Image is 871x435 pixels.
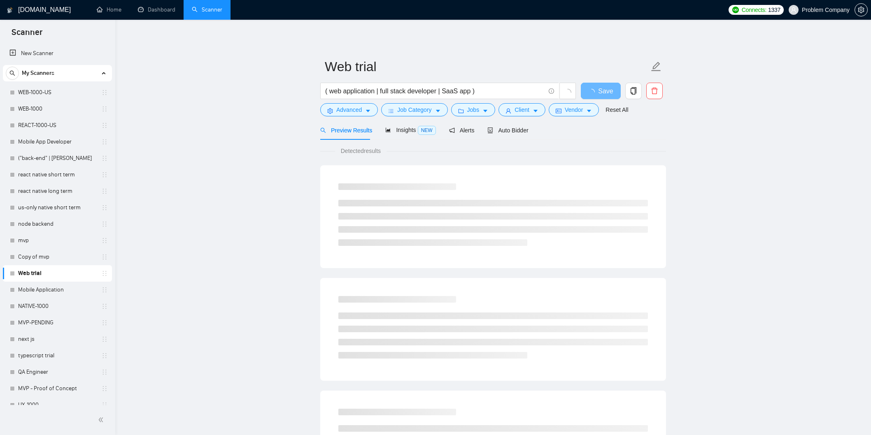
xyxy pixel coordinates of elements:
button: barsJob Categorycaret-down [381,103,447,116]
li: New Scanner [3,45,112,62]
span: holder [101,352,108,359]
span: Vendor [565,105,583,114]
span: holder [101,106,108,112]
a: QA Engineer [18,364,96,380]
button: copy [625,83,642,99]
span: holder [101,369,108,375]
span: search [320,127,326,133]
span: caret-down [435,108,441,114]
span: Insights [385,127,435,133]
span: notification [449,127,455,133]
span: holder [101,89,108,96]
button: Save [581,83,621,99]
button: search [6,67,19,80]
span: setting [855,7,867,13]
span: holder [101,122,108,129]
a: MVP-PENDING [18,315,96,331]
button: settingAdvancedcaret-down [320,103,378,116]
span: Alerts [449,127,475,134]
span: holder [101,385,108,392]
span: holder [101,270,108,277]
a: react native short term [18,167,96,183]
span: caret-down [365,108,371,114]
a: node backend [18,216,96,232]
span: search [6,70,19,76]
span: Advanced [336,105,362,114]
span: user [505,108,511,114]
span: caret-down [586,108,592,114]
a: mvp [18,232,96,249]
span: robot [487,127,493,133]
span: holder [101,254,108,260]
a: Mobile App Developer [18,134,96,150]
span: holder [101,221,108,227]
span: info-circle [549,88,554,94]
span: setting [327,108,333,114]
a: Copy of mvp [18,249,96,265]
a: WEB-1000-US [18,84,96,101]
a: next js [18,331,96,347]
span: holder [101,402,108,408]
span: double-left [98,416,106,424]
a: Web trial [18,265,96,282]
span: holder [101,155,108,162]
input: Search Freelance Jobs... [325,86,545,96]
a: homeHome [97,6,121,13]
a: MVP - Proof of Concept [18,380,96,397]
img: logo [7,4,13,17]
span: holder [101,171,108,178]
span: delete [647,87,662,95]
button: folderJobscaret-down [451,103,496,116]
span: NEW [418,126,436,135]
span: Preview Results [320,127,372,134]
span: Auto Bidder [487,127,528,134]
span: holder [101,287,108,293]
span: Scanner [5,26,49,44]
span: Client [515,105,529,114]
span: holder [101,319,108,326]
span: loading [564,89,571,96]
span: Connects: [742,5,766,14]
span: user [791,7,796,13]
input: Scanner name... [325,56,649,77]
span: Jobs [467,105,480,114]
a: ("back-end" | [PERSON_NAME] [18,150,96,167]
a: searchScanner [192,6,222,13]
a: WEB-1000 [18,101,96,117]
span: holder [101,188,108,194]
span: Detected results [335,146,387,155]
a: setting [855,7,868,13]
a: react native long term [18,183,96,199]
span: holder [101,336,108,342]
span: caret-down [482,108,488,114]
span: Job Category [397,105,431,114]
img: upwork-logo.png [732,7,739,13]
span: edit [651,61,661,72]
a: dashboardDashboard [138,6,175,13]
a: us-only native short term [18,199,96,216]
button: delete [646,83,663,99]
span: holder [101,303,108,310]
a: UX-1000 [18,397,96,413]
span: holder [101,237,108,244]
span: copy [626,87,641,95]
button: userClientcaret-down [498,103,545,116]
span: holder [101,204,108,211]
a: NATIVE-1000 [18,298,96,315]
span: folder [458,108,464,114]
span: 1337 [768,5,780,14]
a: New Scanner [9,45,105,62]
span: idcard [556,108,561,114]
a: typescript trial [18,347,96,364]
span: My Scanners [22,65,54,81]
span: holder [101,139,108,145]
span: caret-down [533,108,538,114]
a: Mobile Application [18,282,96,298]
span: bars [388,108,394,114]
span: area-chart [385,127,391,133]
a: Reset All [606,105,628,114]
button: setting [855,3,868,16]
span: Save [598,86,613,96]
a: REACT-1000-US [18,117,96,134]
span: loading [588,89,598,95]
